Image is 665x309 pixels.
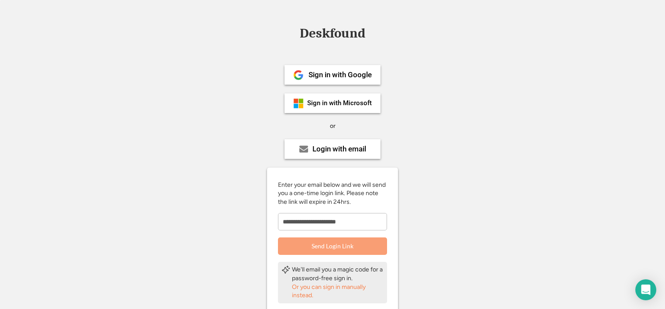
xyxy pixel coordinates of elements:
[292,283,384,300] div: Or you can sign in manually instead.
[278,237,387,255] button: Send Login Link
[635,279,656,300] div: Open Intercom Messenger
[293,98,304,109] img: ms-symbollockup_mssymbol_19.png
[293,70,304,80] img: 1024px-Google__G__Logo.svg.png
[330,122,336,130] div: or
[307,100,372,106] div: Sign in with Microsoft
[278,181,387,206] div: Enter your email below and we will send you a one-time login link. Please note the link will expi...
[309,71,372,79] div: Sign in with Google
[312,145,366,153] div: Login with email
[292,265,384,282] div: We'll email you a magic code for a password-free sign in.
[295,27,370,40] div: Deskfound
